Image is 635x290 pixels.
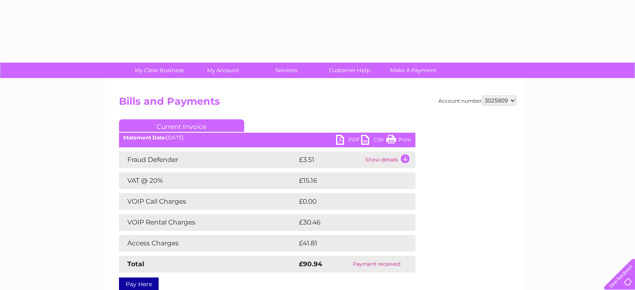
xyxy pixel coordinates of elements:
a: Customer Help [315,63,384,78]
td: £15.16 [297,172,397,189]
a: My Clear Business [125,63,194,78]
td: Fraud Defender [119,151,297,168]
td: Access Charges [119,235,297,252]
td: VAT @ 20% [119,172,297,189]
a: Services [252,63,321,78]
td: £3.51 [297,151,363,168]
td: Show details [363,151,415,168]
a: Current Invoice [119,119,244,132]
a: Print [386,135,411,147]
a: My Account [188,63,257,78]
td: VOIP Call Charges [119,193,297,210]
a: Make A Payment [379,63,448,78]
div: [DATE] [119,135,415,141]
td: Payment received [338,256,415,272]
strong: Total [127,260,144,268]
td: £30.46 [297,214,399,231]
h2: Bills and Payments [119,96,516,111]
div: Account number [438,96,516,106]
strong: £90.94 [299,260,322,268]
a: CSV [361,135,386,147]
td: £41.81 [297,235,397,252]
td: £0.00 [297,193,396,210]
td: VOIP Rental Charges [119,214,297,231]
a: PDF [336,135,361,147]
b: Statement Date: [123,134,166,141]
